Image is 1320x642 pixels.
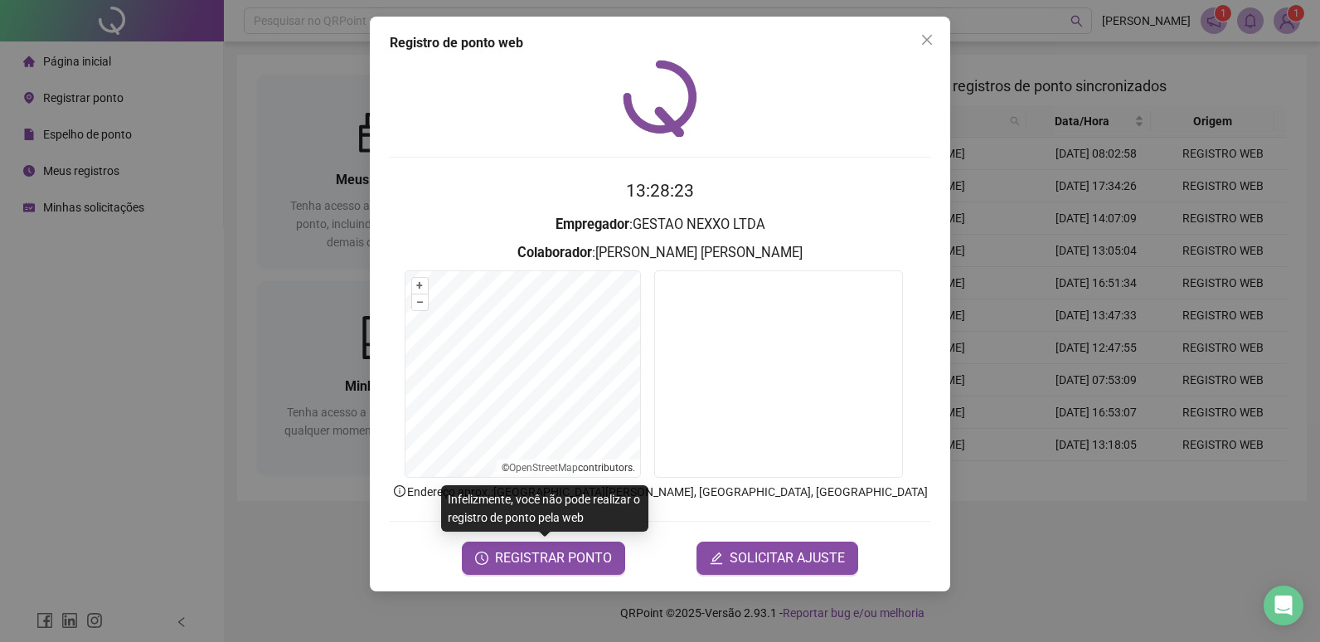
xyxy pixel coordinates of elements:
[502,462,635,474] li: © contributors.
[495,548,612,568] span: REGISTRAR PONTO
[392,484,407,499] span: info-circle
[556,216,629,232] strong: Empregador
[623,60,697,137] img: QRPoint
[462,542,625,575] button: REGISTRAR PONTO
[509,462,578,474] a: OpenStreetMap
[412,294,428,310] button: –
[517,245,592,260] strong: Colaborador
[390,242,930,264] h3: : [PERSON_NAME] [PERSON_NAME]
[475,552,488,565] span: clock-circle
[730,548,845,568] span: SOLICITAR AJUSTE
[914,27,940,53] button: Close
[390,483,930,501] p: Endereço aprox. : [GEOGRAPHIC_DATA][PERSON_NAME], [GEOGRAPHIC_DATA], [GEOGRAPHIC_DATA]
[696,542,858,575] button: editSOLICITAR AJUSTE
[1264,586,1303,625] div: Open Intercom Messenger
[626,181,694,201] time: 13:28:23
[710,552,723,565] span: edit
[390,214,930,236] h3: : GESTAO NEXXO LTDA
[920,33,934,46] span: close
[441,485,648,532] div: Infelizmente, você não pode realizar o registro de ponto pela web
[412,278,428,294] button: +
[390,33,930,53] div: Registro de ponto web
